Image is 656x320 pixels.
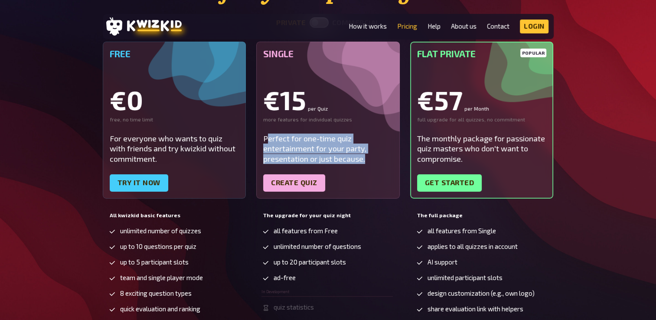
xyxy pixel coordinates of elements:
a: How it works [349,23,387,30]
span: up to 10 questions per quiz [120,243,196,250]
h5: Single [263,49,393,59]
a: Try it now [110,174,168,192]
h5: The full package [417,212,547,219]
div: €57 [417,87,547,113]
small: per Month [464,106,489,111]
a: Help [428,23,441,30]
div: The monthly package for passionate quiz masters who don't want to compromise. [417,134,547,164]
span: applies to all quizzes in account [428,243,518,250]
div: more features for individual quizzes [263,116,393,123]
h5: All kwizkid basic features [110,212,239,219]
span: share evaluation link with helpers [428,305,523,313]
span: all features from Single [428,227,496,235]
div: free, no time limit [110,116,239,123]
h5: The upgrade for your quiz night [263,212,393,219]
span: unlimited participant slots [428,274,503,281]
a: Get started [417,174,482,192]
span: quick evaluation and ranking [120,305,200,313]
a: Create quiz [263,174,325,192]
span: ad-free [274,274,296,281]
a: Contact [487,23,509,30]
span: 8 exciting question types [120,290,192,297]
a: Pricing [397,23,417,30]
h5: Free [110,49,239,59]
span: team and single player mode [120,274,203,281]
span: AI support [428,258,457,266]
span: all features from Free [274,227,338,235]
span: quiz statistics [274,304,314,311]
a: Login [520,20,548,33]
span: In Development [261,290,290,294]
div: Perfect for one-time quiz entertainment for your party, presentation or just because. [263,134,393,164]
h5: Flat Private [417,49,547,59]
small: per Quiz [308,106,328,111]
span: design customization (e.g., own logo) [428,290,535,297]
span: up to 5 participant slots [120,258,189,266]
span: unlimited number of questions [274,243,361,250]
div: full upgrade for all quizzes, no commitment [417,116,547,123]
a: About us [451,23,476,30]
span: unlimited number of quizzes [120,227,201,235]
div: For everyone who wants to quiz with friends and try kwizkid without commitment. [110,134,239,164]
div: €15 [263,87,393,113]
div: €0 [110,87,239,113]
span: up to 20 participant slots [274,258,346,266]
